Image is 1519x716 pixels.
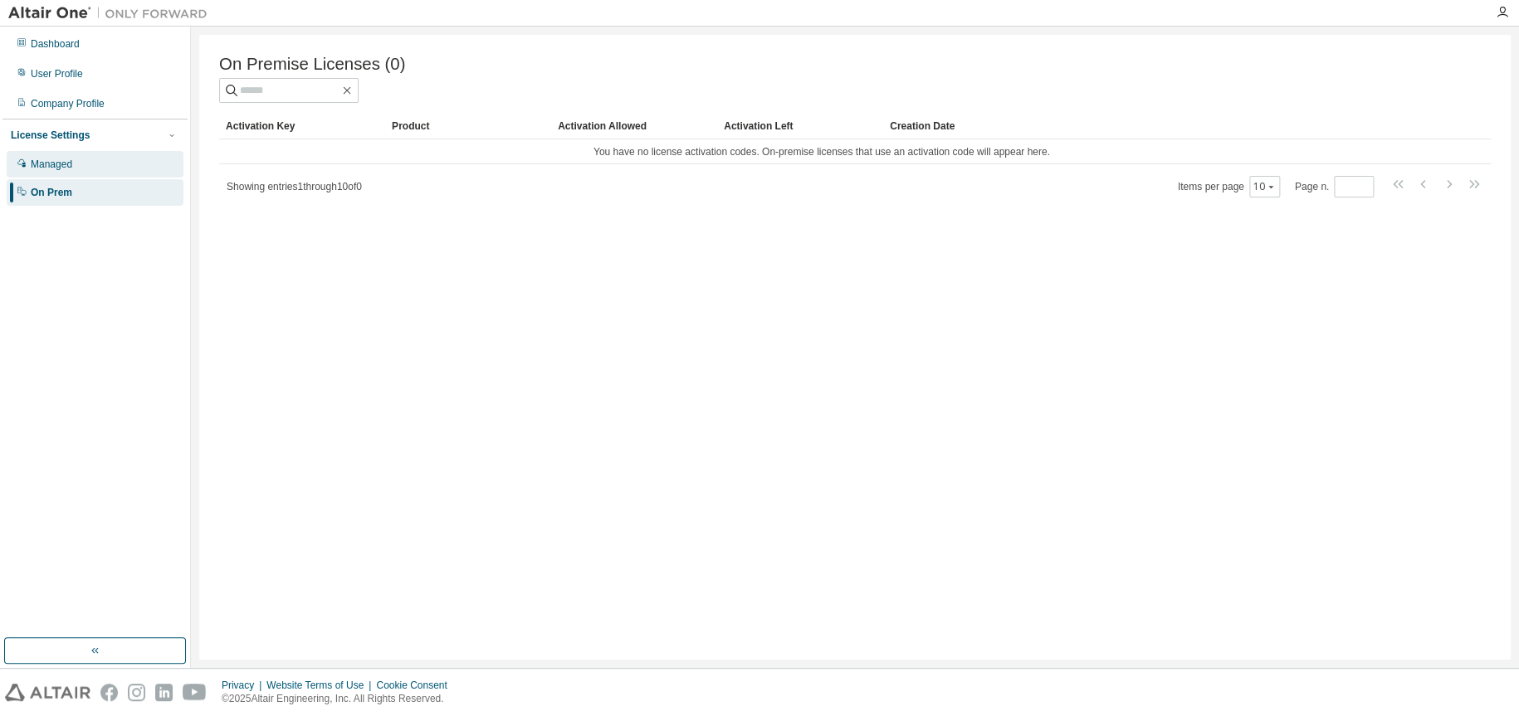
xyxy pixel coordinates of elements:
[31,37,80,51] div: Dashboard
[100,684,118,701] img: facebook.svg
[155,684,173,701] img: linkedin.svg
[266,679,376,692] div: Website Terms of Use
[392,113,545,139] div: Product
[890,113,1418,139] div: Creation Date
[1253,180,1276,193] button: 10
[31,186,72,199] div: On Prem
[8,5,216,22] img: Altair One
[5,684,90,701] img: altair_logo.svg
[222,679,266,692] div: Privacy
[724,113,877,139] div: Activation Left
[219,55,405,74] span: On Premise Licenses (0)
[227,181,362,192] span: Showing entries 1 through 10 of 0
[1178,176,1280,197] span: Items per page
[376,679,457,692] div: Cookie Consent
[1295,176,1374,197] span: Page n.
[558,113,711,139] div: Activation Allowed
[31,67,83,80] div: User Profile
[222,692,457,706] p: © 2025 Altair Engineering, Inc. All Rights Reserved.
[219,139,1424,164] td: You have no license activation codes. On-premise licenses that use an activation code will appear...
[128,684,145,701] img: instagram.svg
[31,158,72,171] div: Managed
[11,129,90,142] div: License Settings
[226,113,379,139] div: Activation Key
[183,684,207,701] img: youtube.svg
[31,97,105,110] div: Company Profile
